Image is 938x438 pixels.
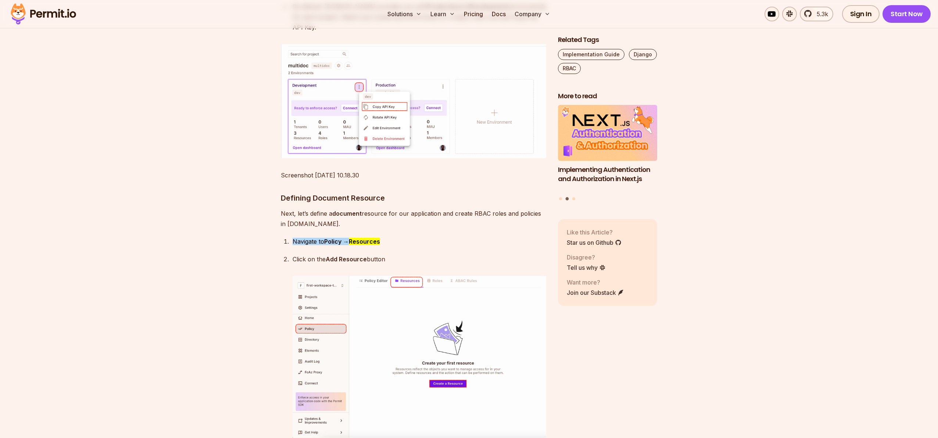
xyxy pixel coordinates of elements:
[559,197,562,200] button: Go to slide 1
[800,7,833,21] a: 5.3k
[558,105,657,202] div: Posts
[326,255,367,263] strong: Add Resource
[332,210,362,217] strong: document
[558,63,581,74] a: RBAC
[293,276,546,438] img: image.png
[461,7,486,21] a: Pricing
[281,44,546,158] img: image.png
[489,7,509,21] a: Docs
[812,10,828,18] span: 5.3k
[558,92,657,101] h2: More to read
[882,5,931,23] a: Start Now
[7,1,79,27] img: Permit logo
[281,208,546,229] p: Next, let’s define a resource for our application and create RBAC roles and policies in [DOMAIN_N...
[566,197,569,201] button: Go to slide 2
[293,254,546,264] p: Click on the button
[572,197,575,200] button: Go to slide 3
[558,35,657,45] h2: Related Tags
[567,288,624,297] a: Join our Substack
[427,7,458,21] button: Learn
[512,7,553,21] button: Company
[567,238,622,247] a: Star us on Github
[384,7,425,21] button: Solutions
[324,238,380,245] msreadoutspan: Policy →
[567,228,622,237] p: Like this Article?
[558,49,624,60] a: Implementation Guide
[293,238,324,245] msreadoutspan: Navigate to
[558,105,657,161] img: Implementing Authentication and Authorization in Next.js
[567,263,606,272] a: Tell us why
[349,238,380,245] msreadoutspan: Resources
[842,5,880,23] a: Sign In
[629,49,657,60] a: Django
[567,278,624,287] p: Want more?
[281,170,546,180] p: Screenshot [DATE] 10.18.30
[567,253,606,262] p: Disagree?
[281,192,546,204] h3: Defining Document Resource
[558,105,657,193] a: Implementing Authentication and Authorization in Next.jsImplementing Authentication and Authoriza...
[558,165,657,184] h3: Implementing Authentication and Authorization in Next.js
[558,105,657,193] li: 2 of 3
